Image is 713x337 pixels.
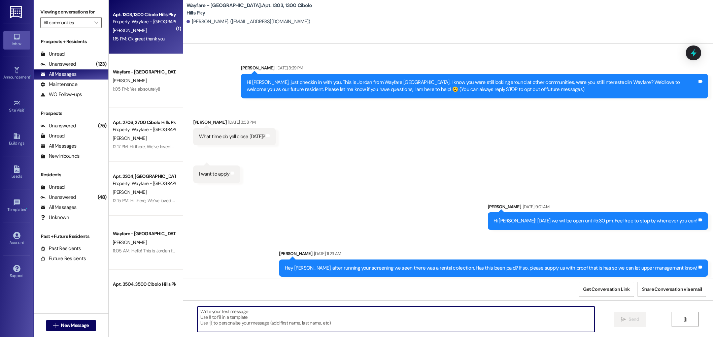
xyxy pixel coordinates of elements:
[682,317,687,322] i: 
[521,203,549,210] div: [DATE] 9:01 AM
[629,316,639,323] span: Send
[113,68,175,75] div: Wayfare - [GEOGRAPHIC_DATA]
[113,18,175,25] div: Property: Wayfare - [GEOGRAPHIC_DATA]
[227,119,256,126] div: [DATE] 3:58 PM
[113,135,146,141] span: [PERSON_NAME]
[40,61,76,68] div: Unanswered
[94,20,98,25] i: 
[642,286,702,293] span: Share Conversation via email
[186,2,321,17] b: Wayfare - [GEOGRAPHIC_DATA]: Apt. 1303, 1300 Cibolo Hills Pky
[579,282,634,297] button: Get Conversation Link
[43,17,91,28] input: All communities
[40,184,65,191] div: Unread
[241,64,708,74] div: [PERSON_NAME]
[113,180,175,187] div: Property: Wayfare - [GEOGRAPHIC_DATA]
[186,18,310,25] div: [PERSON_NAME]. ([EMAIL_ADDRESS][DOMAIN_NAME])
[113,173,175,180] div: Apt. 2304, [GEOGRAPHIC_DATA]
[113,126,175,133] div: Property: Wayfare - [GEOGRAPHIC_DATA]
[34,110,108,117] div: Prospects
[113,281,175,288] div: Apt. 3504, 3500 Cibolo Hills Pky
[113,119,175,126] div: Apt. 2706, 2700 Cibolo Hills Pky
[3,263,30,281] a: Support
[30,74,31,79] span: •
[199,133,265,140] div: What time do yall close [DATE]?
[275,64,303,71] div: [DATE] 3:29 PM
[614,312,646,327] button: Send
[113,27,146,33] span: [PERSON_NAME]
[3,130,30,149] a: Buildings
[34,233,108,240] div: Past + Future Residents
[199,171,230,178] div: I want to apply
[40,143,76,150] div: All Messages
[621,317,626,322] i: 
[34,171,108,178] div: Residents
[61,322,89,329] span: New Message
[113,230,175,237] div: Wayfare - [GEOGRAPHIC_DATA]
[53,323,58,328] i: 
[10,6,24,18] img: ResiDesk Logo
[113,239,146,245] span: [PERSON_NAME]
[34,38,108,45] div: Prospects + Residents
[40,255,86,262] div: Future Residents
[40,91,82,98] div: WO Follow-ups
[40,194,76,201] div: Unanswered
[312,250,341,257] div: [DATE] 11:23 AM
[40,214,69,221] div: Unknown
[113,189,146,195] span: [PERSON_NAME]
[488,203,708,213] div: [PERSON_NAME]
[26,206,27,211] span: •
[96,121,108,131] div: (75)
[113,78,146,84] span: [PERSON_NAME]
[40,7,102,17] label: Viewing conversations for
[40,51,65,58] div: Unread
[113,11,175,18] div: Apt. 1303, 1300 Cibolo Hills Pky
[638,282,706,297] button: Share Conversation via email
[40,71,76,78] div: All Messages
[3,230,30,248] a: Account
[3,163,30,182] a: Leads
[247,79,697,93] div: Hi [PERSON_NAME], just checkin in with you. This is Jordan from Wayfare [GEOGRAPHIC_DATA]. I know...
[3,97,30,116] a: Site Visit •
[113,288,175,295] div: Property: Wayfare - [GEOGRAPHIC_DATA]
[3,197,30,215] a: Templates •
[40,122,76,129] div: Unanswered
[285,265,698,272] div: Hey [PERSON_NAME], after running your screening we seen there was a rental collection. Has this b...
[40,153,79,160] div: New Inbounds
[193,119,276,128] div: [PERSON_NAME]
[40,245,81,252] div: Past Residents
[583,286,630,293] span: Get Conversation Link
[94,59,108,69] div: (123)
[24,107,25,112] span: •
[3,31,30,49] a: Inbox
[113,86,160,92] div: 1:05 PM: Yes absolutely!!
[96,192,108,203] div: (48)
[494,217,698,224] div: Hi [PERSON_NAME]! [DATE] we will be open until 5:30 pm. Feel free to stop by whenever you can!
[279,250,708,259] div: [PERSON_NAME]
[40,81,77,88] div: Maintenance
[40,204,76,211] div: All Messages
[46,320,96,331] button: New Message
[40,132,65,140] div: Unread
[113,36,165,42] div: 1:15 PM: Ok great thank you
